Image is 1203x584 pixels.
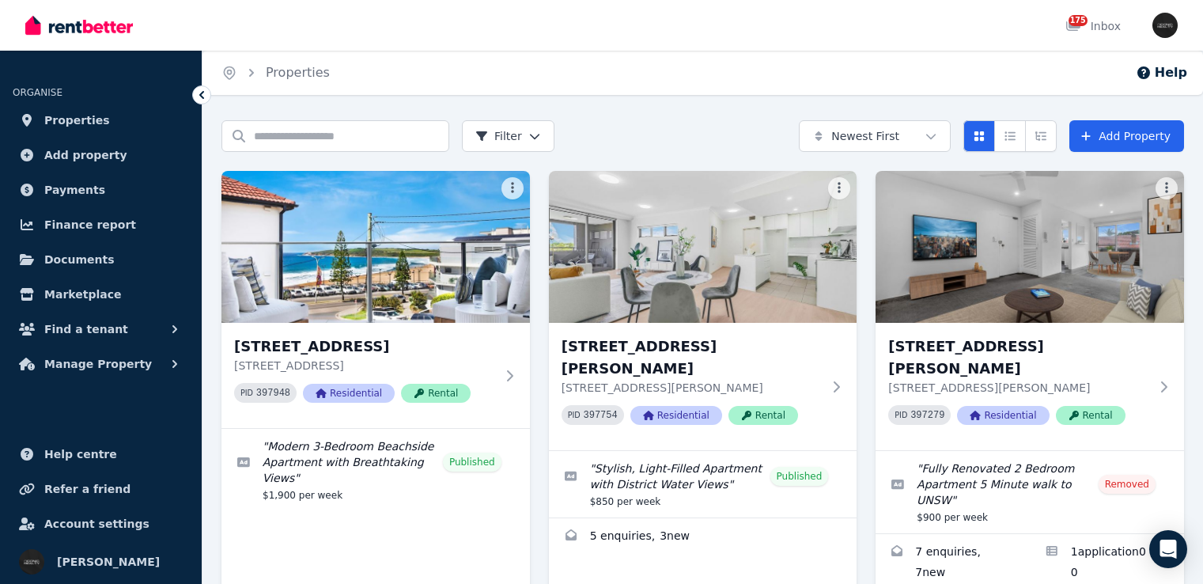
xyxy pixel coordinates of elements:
[221,171,530,323] img: 1/2 Severn St, Maroubra
[1136,63,1187,82] button: Help
[888,380,1149,396] p: [STREET_ADDRESS][PERSON_NAME]
[876,451,1184,533] a: Edit listing: Fully Renovated 2 Bedroom Apartment 5 Minute walk to UNSW
[876,171,1184,450] a: 13/51 Meeks St, Kingsford[STREET_ADDRESS][PERSON_NAME][STREET_ADDRESS][PERSON_NAME]PID 397279Resi...
[888,336,1149,380] h3: [STREET_ADDRESS][PERSON_NAME]
[202,51,349,95] nav: Breadcrumb
[1065,18,1121,34] div: Inbox
[1149,530,1187,568] div: Open Intercom Messenger
[501,177,524,199] button: More options
[630,406,722,425] span: Residential
[1069,120,1184,152] a: Add Property
[44,111,110,130] span: Properties
[876,171,1184,323] img: 13/51 Meeks St, Kingsford
[44,320,128,339] span: Find a tenant
[584,410,618,421] code: 397754
[1025,120,1057,152] button: Expanded list view
[240,389,253,397] small: PID
[1156,177,1178,199] button: More options
[256,388,290,399] code: 397948
[13,313,189,345] button: Find a tenant
[44,480,131,499] span: Refer a friend
[562,336,823,380] h3: [STREET_ADDRESS][PERSON_NAME]
[957,406,1049,425] span: Residential
[19,549,44,575] img: Tim Troy
[13,348,189,380] button: Manage Property
[549,451,857,518] a: Edit listing: Stylish, Light-Filled Apartment with District Water Views
[799,120,951,152] button: Newest First
[13,87,62,98] span: ORGANISE
[13,104,189,136] a: Properties
[25,13,133,37] img: RentBetter
[895,411,907,419] small: PID
[13,244,189,275] a: Documents
[57,552,160,571] span: [PERSON_NAME]
[44,146,127,165] span: Add property
[549,171,857,323] img: 610/26-32 Marsh St, Wolli Creek
[44,180,105,199] span: Payments
[44,285,121,304] span: Marketplace
[568,411,581,419] small: PID
[562,380,823,396] p: [STREET_ADDRESS][PERSON_NAME]
[994,120,1026,152] button: Compact list view
[910,410,944,421] code: 397279
[13,174,189,206] a: Payments
[303,384,395,403] span: Residential
[13,438,189,470] a: Help centre
[1056,406,1125,425] span: Rental
[13,139,189,171] a: Add property
[221,171,530,428] a: 1/2 Severn St, Maroubra[STREET_ADDRESS][STREET_ADDRESS]PID 397948ResidentialRental
[13,508,189,540] a: Account settings
[728,406,798,425] span: Rental
[549,171,857,450] a: 610/26-32 Marsh St, Wolli Creek[STREET_ADDRESS][PERSON_NAME][STREET_ADDRESS][PERSON_NAME]PID 3977...
[401,384,471,403] span: Rental
[13,279,189,310] a: Marketplace
[462,120,554,152] button: Filter
[549,518,857,556] a: Enquiries for 610/26-32 Marsh St, Wolli Creek
[266,65,330,80] a: Properties
[44,355,152,374] span: Manage Property
[44,250,115,269] span: Documents
[475,128,522,144] span: Filter
[828,177,850,199] button: More options
[44,445,117,464] span: Help centre
[221,429,530,511] a: Edit listing: Modern 3-Bedroom Beachside Apartment with Breathtaking Views
[234,358,495,374] p: [STREET_ADDRESS]
[13,473,189,505] a: Refer a friend
[1152,13,1178,38] img: Tim Troy
[963,120,1057,152] div: View options
[1069,15,1088,26] span: 175
[13,209,189,241] a: Finance report
[831,128,899,144] span: Newest First
[44,514,149,533] span: Account settings
[963,120,995,152] button: Card view
[234,336,495,358] h3: [STREET_ADDRESS]
[44,215,136,234] span: Finance report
